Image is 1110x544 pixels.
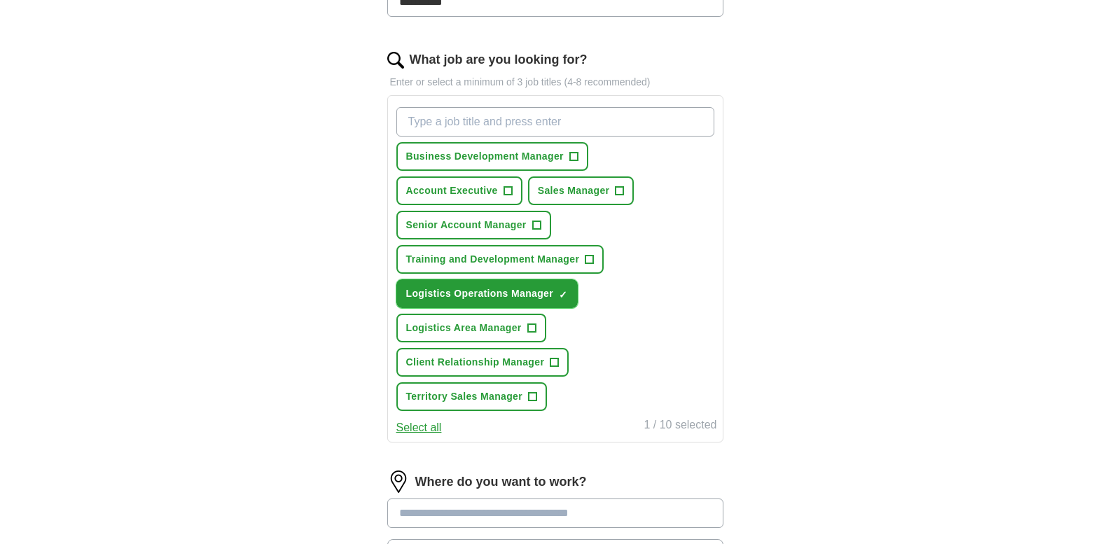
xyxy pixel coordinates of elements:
[415,473,587,491] label: Where do you want to work?
[396,419,442,436] button: Select all
[406,183,498,198] span: Account Executive
[387,470,410,493] img: location.png
[396,176,522,205] button: Account Executive
[396,348,569,377] button: Client Relationship Manager
[396,211,551,239] button: Senior Account Manager
[644,417,716,436] div: 1 / 10 selected
[406,286,554,301] span: Logistics Operations Manager
[396,245,604,274] button: Training and Development Manager
[559,289,567,300] span: ✓
[406,218,527,232] span: Senior Account Manager
[406,252,580,267] span: Training and Development Manager
[406,389,523,404] span: Territory Sales Manager
[396,382,548,411] button: Territory Sales Manager
[396,142,588,171] button: Business Development Manager
[396,279,578,308] button: Logistics Operations Manager✓
[396,314,546,342] button: Logistics Area Manager
[528,176,634,205] button: Sales Manager
[406,321,522,335] span: Logistics Area Manager
[538,183,610,198] span: Sales Manager
[396,107,714,137] input: Type a job title and press enter
[387,52,404,69] img: search.png
[406,149,564,164] span: Business Development Manager
[406,355,545,370] span: Client Relationship Manager
[410,50,588,69] label: What job are you looking for?
[387,75,723,90] p: Enter or select a minimum of 3 job titles (4-8 recommended)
